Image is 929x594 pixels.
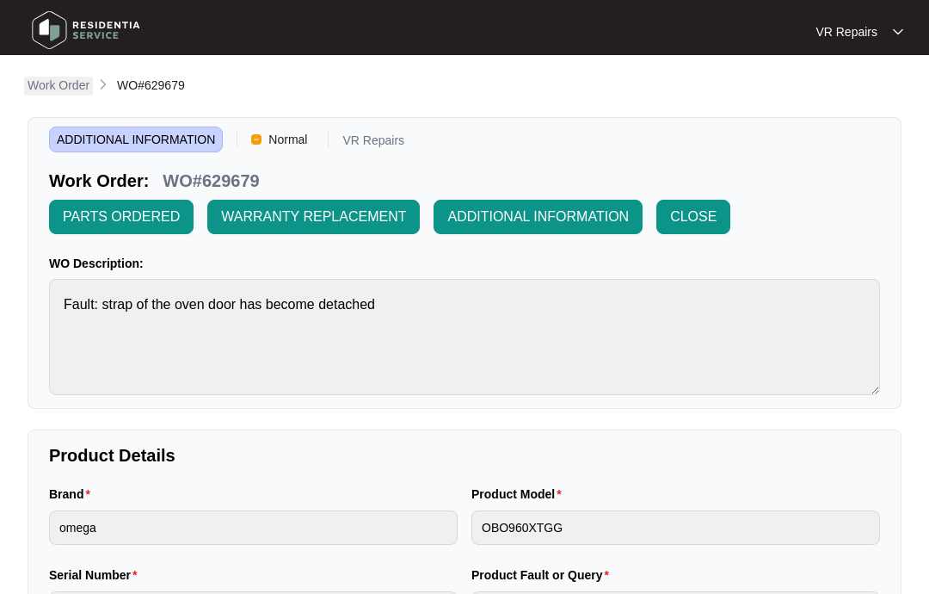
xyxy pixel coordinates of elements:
[251,134,261,145] img: Vercel Logo
[163,169,259,193] p: WO#629679
[342,134,404,152] p: VR Repairs
[447,207,629,227] span: ADDITIONAL INFORMATION
[63,207,180,227] span: PARTS ORDERED
[49,486,97,503] label: Brand
[28,77,89,94] p: Work Order
[221,207,406,227] span: WARRANTY REPLACEMENT
[49,169,149,193] p: Work Order:
[26,4,146,56] img: residentia service logo
[207,200,420,234] button: WARRANTY REPLACEMENT
[261,127,314,152] span: Normal
[49,510,458,545] input: Brand
[471,486,569,503] label: Product Model
[117,78,185,92] span: WO#629679
[49,127,223,152] span: ADDITIONAL INFORMATION
[670,207,717,227] span: CLOSE
[49,443,880,467] p: Product Details
[49,200,194,234] button: PARTS ORDERED
[471,510,880,545] input: Product Model
[815,23,877,40] p: VR Repairs
[49,566,144,584] label: Serial Number
[434,200,643,234] button: ADDITIONAL INFORMATION
[49,255,880,272] p: WO Description:
[893,28,903,36] img: dropdown arrow
[471,566,616,584] label: Product Fault or Query
[49,279,880,395] textarea: Fault: strap of the oven door has become detached
[96,77,110,91] img: chevron-right
[24,77,93,96] a: Work Order
[656,200,730,234] button: CLOSE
